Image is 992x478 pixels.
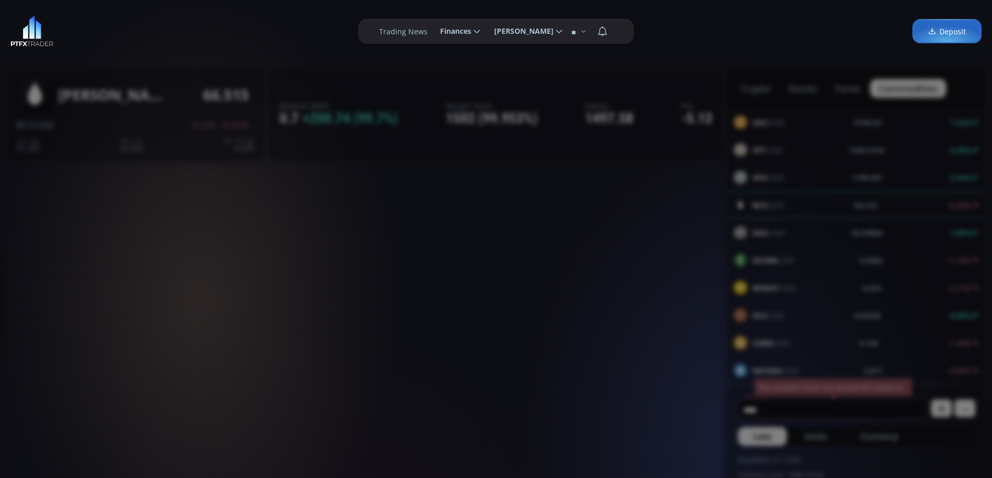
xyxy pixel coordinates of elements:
[433,21,471,42] span: Finances
[10,16,54,47] img: LOGO
[487,21,554,42] span: [PERSON_NAME]
[379,26,428,37] label: Trading News
[912,19,982,44] a: Deposit
[928,26,966,37] span: Deposit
